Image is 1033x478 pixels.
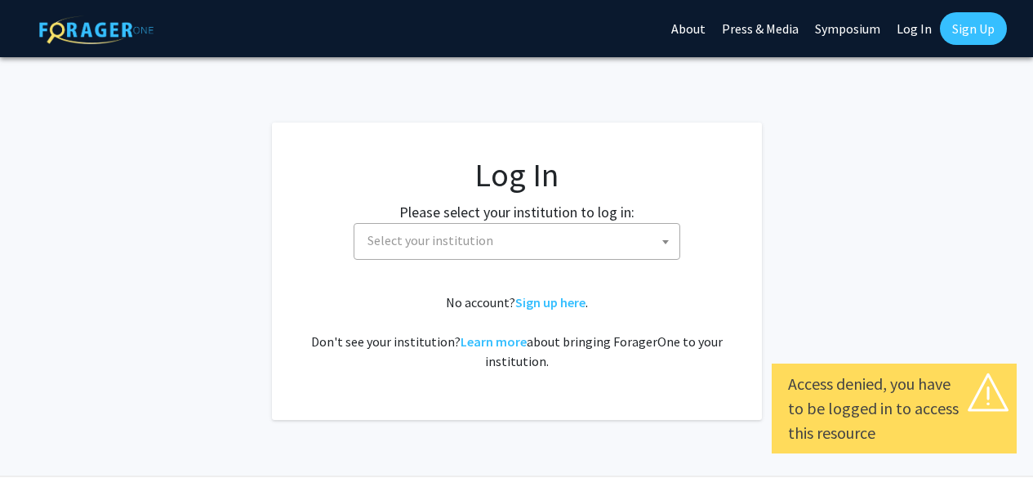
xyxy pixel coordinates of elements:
span: Select your institution [367,232,493,248]
a: Learn more about bringing ForagerOne to your institution [461,333,527,350]
img: ForagerOne Logo [39,16,154,44]
h1: Log In [305,155,729,194]
span: Select your institution [361,224,679,257]
div: Access denied, you have to be logged in to access this resource [788,372,1000,445]
a: Sign Up [940,12,1007,45]
a: Sign up here [515,294,586,310]
label: Please select your institution to log in: [399,201,634,223]
span: Select your institution [354,223,680,260]
div: No account? . Don't see your institution? about bringing ForagerOne to your institution. [305,293,729,371]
